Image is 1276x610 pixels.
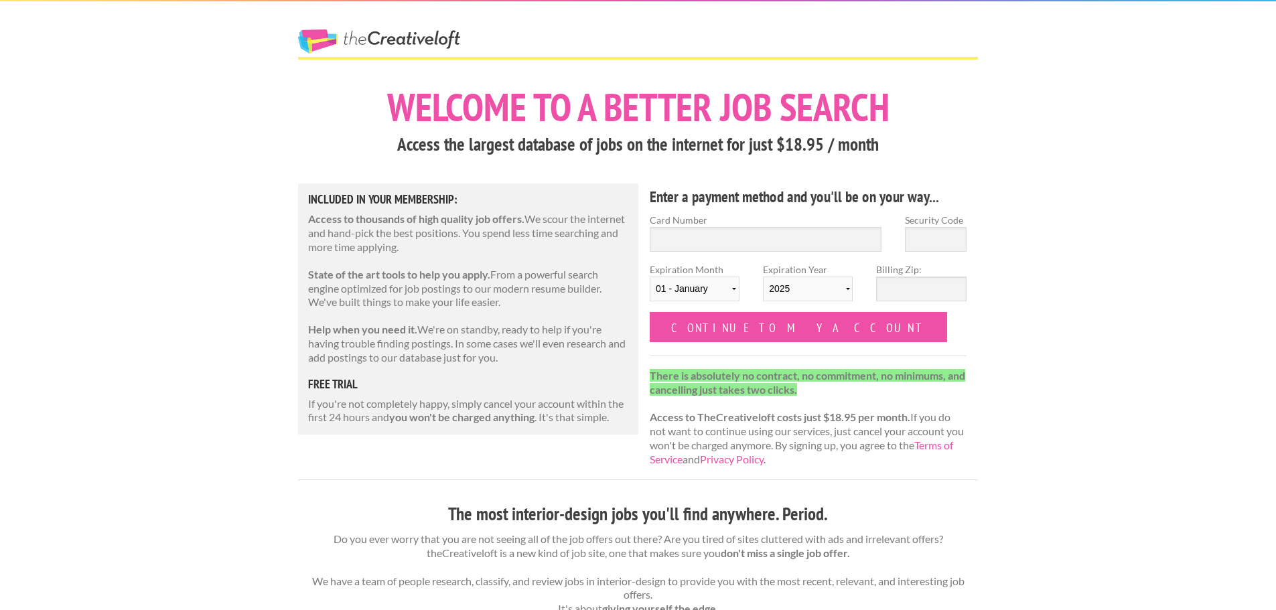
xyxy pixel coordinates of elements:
label: Expiration Month [650,262,739,312]
a: The Creative Loft [298,29,460,54]
p: If you do not want to continue using our services, just cancel your account you won't be charged ... [650,369,967,467]
h5: free trial [308,378,628,390]
select: Expiration Year [763,277,853,301]
p: We scour the internet and hand-pick the best positions. You spend less time searching and more ti... [308,212,628,254]
strong: Access to thousands of high quality job offers. [308,212,524,225]
h3: Access the largest database of jobs on the internet for just $18.95 / month [298,132,978,157]
h5: Included in Your Membership: [308,194,628,206]
h4: Enter a payment method and you'll be on your way... [650,186,967,208]
strong: Help when you need it. [308,323,417,335]
p: From a powerful search engine optimized for job postings to our modern resume builder. We've buil... [308,268,628,309]
strong: Access to TheCreativeloft costs just $18.95 per month. [650,410,910,423]
strong: don't miss a single job offer. [721,546,850,559]
p: We're on standby, ready to help if you're having trouble finding postings. In some cases we'll ev... [308,323,628,364]
a: Terms of Service [650,439,953,465]
select: Expiration Month [650,277,739,301]
strong: There is absolutely no contract, no commitment, no minimums, and cancelling just takes two clicks. [650,369,965,396]
strong: you won't be charged anything [389,410,535,423]
a: Privacy Policy [700,453,764,465]
h1: Welcome to a better job search [298,88,978,127]
h3: The most interior-design jobs you'll find anywhere. Period. [298,502,978,527]
label: Card Number [650,213,881,227]
strong: State of the art tools to help you apply. [308,268,490,281]
label: Security Code [905,213,967,227]
label: Expiration Year [763,262,853,312]
p: If you're not completely happy, simply cancel your account within the first 24 hours and . It's t... [308,397,628,425]
input: Continue to my account [650,312,947,342]
label: Billing Zip: [876,262,966,277]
